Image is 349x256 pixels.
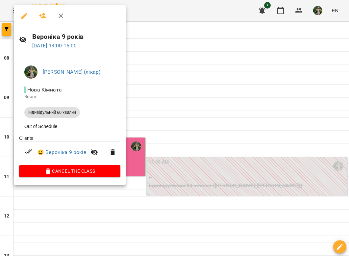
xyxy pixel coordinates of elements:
span: Cancel the class [24,167,115,175]
ul: Clients [19,135,120,166]
p: Room [24,93,115,100]
svg: Paid [24,147,32,155]
span: Індивідульний 60 хвилин [24,110,80,115]
img: 37cdd469de536bb36379b41cc723a055.jpg [24,65,37,79]
li: Out of Schedule [19,120,120,132]
button: Cancel the class [19,165,120,177]
a: 😀 Вероніка 9 років [37,148,87,156]
a: [DATE] 14:00-15:00 [32,42,77,49]
span: - Нова Кімната [24,87,63,93]
h6: Вероніка 9 років [32,32,121,42]
a: [PERSON_NAME] (лікар) [43,69,100,75]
